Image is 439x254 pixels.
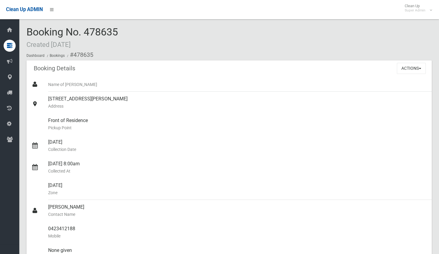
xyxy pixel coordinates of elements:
small: Name of [PERSON_NAME] [48,81,427,88]
small: Created [DATE] [26,41,71,48]
div: [PERSON_NAME] [48,200,427,222]
div: Front of Residence [48,113,427,135]
small: Mobile [48,232,427,240]
div: [DATE] [48,135,427,157]
header: Booking Details [26,63,82,74]
div: [STREET_ADDRESS][PERSON_NAME] [48,92,427,113]
small: Super Admin [405,8,425,13]
small: Pickup Point [48,124,427,131]
li: #478635 [66,49,93,60]
div: 0423412188 [48,222,427,243]
small: Collection Date [48,146,427,153]
span: Clean Up [402,4,431,13]
div: [DATE] 8:00am [48,157,427,178]
a: Dashboard [26,54,45,58]
small: Zone [48,189,427,196]
span: Clean Up ADMIN [6,7,43,12]
div: [DATE] [48,178,427,200]
small: Address [48,103,427,110]
a: Bookings [50,54,65,58]
button: Actions [397,63,426,74]
small: Collected At [48,167,427,175]
small: Contact Name [48,211,427,218]
span: Booking No. 478635 [26,26,118,49]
